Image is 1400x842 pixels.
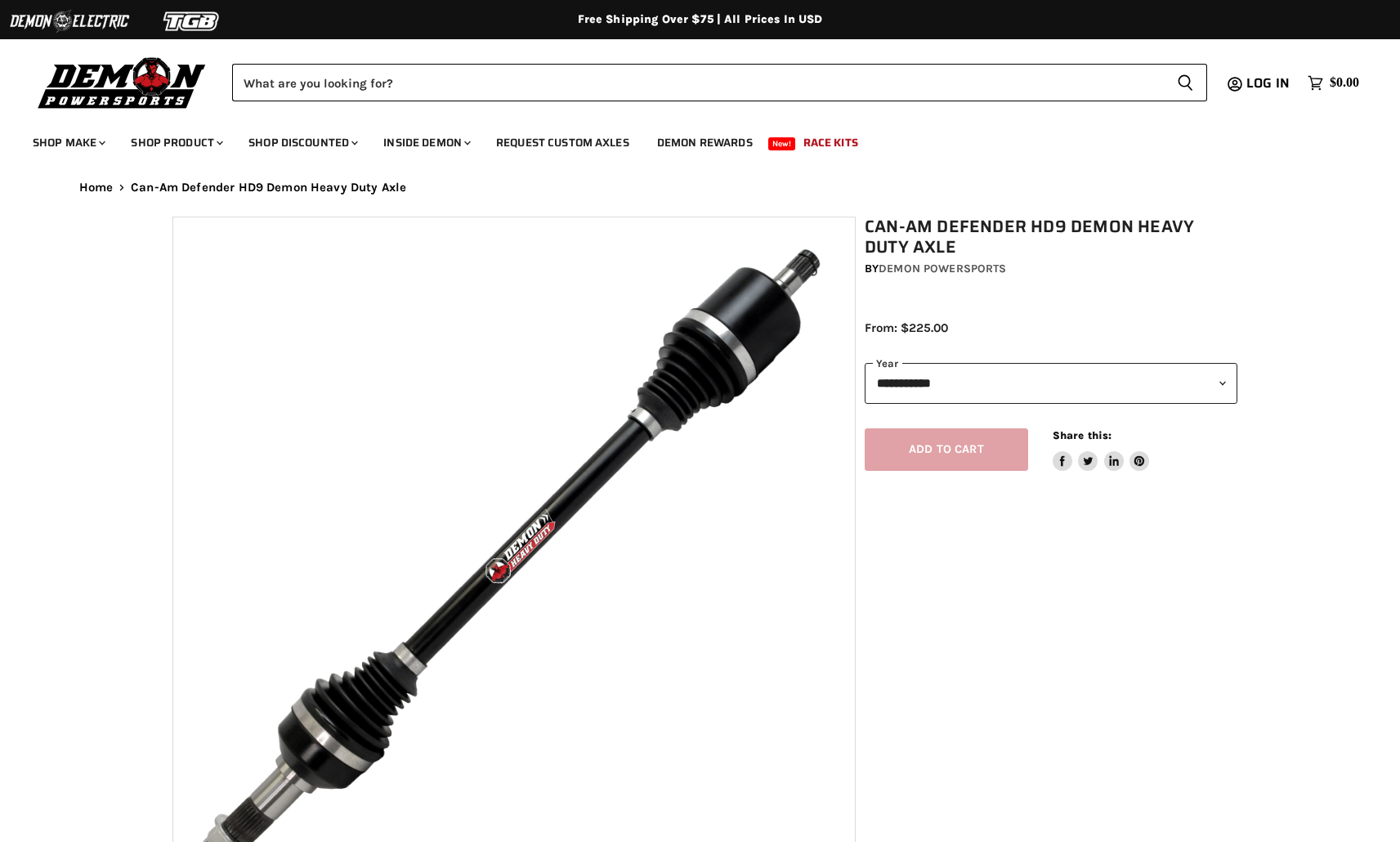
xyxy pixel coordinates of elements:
[20,119,1355,159] ul: Main menu
[879,262,1006,275] a: Demon Powersports
[47,12,1354,27] div: Free Shipping Over $75 | All Prices In USD
[20,126,115,159] a: Shop Make
[1239,76,1299,91] a: Log in
[131,181,406,195] span: Can-Am Defender HD9 Demon Heavy Duty Axle
[484,126,642,159] a: Request Custom Axles
[232,64,1207,101] form: Product
[865,217,1237,258] h1: Can-Am Defender HD9 Demon Heavy Duty Axle
[768,137,796,150] span: New!
[1053,429,1112,441] span: Share this:
[371,126,481,159] a: Inside Demon
[865,363,1237,403] select: year
[232,64,1164,101] input: Search
[8,6,131,37] img: Demon Electric Logo 2
[236,126,368,159] a: Shop Discounted
[865,260,1237,278] div: by
[1330,75,1359,91] span: $0.00
[1246,73,1290,93] span: Log in
[33,53,212,111] img: Demon Powersports
[791,126,870,159] a: Race Kits
[79,181,114,195] a: Home
[1299,71,1367,95] a: $0.00
[645,126,765,159] a: Demon Rewards
[865,320,948,335] span: From: $225.00
[47,181,1354,195] nav: Breadcrumbs
[119,126,233,159] a: Shop Product
[1053,428,1150,472] aside: Share this:
[1164,64,1207,101] button: Search
[131,6,253,37] img: TGB Logo 2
